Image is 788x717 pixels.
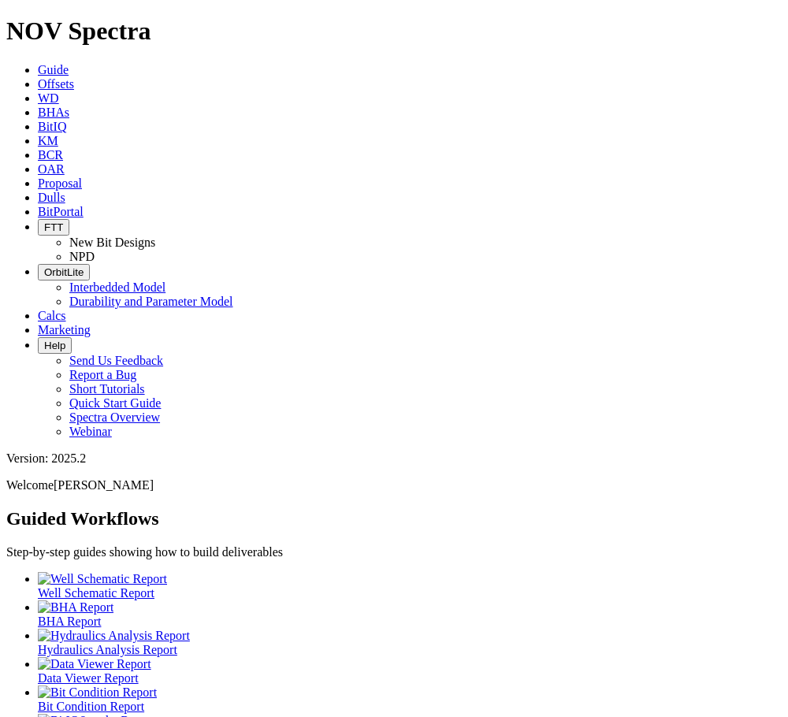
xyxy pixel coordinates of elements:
p: Step-by-step guides showing how to build deliverables [6,545,782,559]
a: Bit Condition Report Bit Condition Report [38,685,782,713]
a: BHAs [38,106,69,119]
a: New Bit Designs [69,236,155,249]
a: Quick Start Guide [69,396,161,410]
a: Spectra Overview [69,411,160,424]
div: Version: 2025.2 [6,451,782,466]
a: Hydraulics Analysis Report Hydraulics Analysis Report [38,629,782,656]
span: BHA Report [38,615,101,628]
a: Calcs [38,309,66,322]
a: WD [38,91,59,105]
a: OAR [38,162,65,176]
img: BHA Report [38,600,113,615]
span: Hydraulics Analysis Report [38,643,177,656]
span: OrbitLite [44,266,84,278]
img: Hydraulics Analysis Report [38,629,190,643]
a: Send Us Feedback [69,354,163,367]
a: Offsets [38,77,74,91]
a: BitPortal [38,205,84,218]
h1: NOV Spectra [6,17,782,46]
span: Bit Condition Report [38,700,144,713]
a: Well Schematic Report Well Schematic Report [38,572,782,600]
span: [PERSON_NAME] [54,478,154,492]
a: Webinar [69,425,112,438]
a: Durability and Parameter Model [69,295,233,308]
img: Bit Condition Report [38,685,157,700]
span: Data Viewer Report [38,671,139,685]
span: Well Schematic Report [38,586,154,600]
img: Data Viewer Report [38,657,151,671]
img: Well Schematic Report [38,572,167,586]
button: FTT [38,219,69,236]
a: BitIQ [38,120,66,133]
a: BHA Report BHA Report [38,600,782,628]
a: Interbedded Model [69,280,165,294]
a: Proposal [38,176,82,190]
a: BCR [38,148,63,162]
a: Data Viewer Report Data Viewer Report [38,657,782,685]
span: Help [44,340,65,351]
a: Short Tutorials [69,382,145,396]
h2: Guided Workflows [6,508,782,529]
button: Help [38,337,72,354]
a: Report a Bug [69,368,136,381]
button: OrbitLite [38,264,90,280]
a: NPD [69,250,95,263]
a: KM [38,134,58,147]
a: Dulls [38,191,65,204]
p: Welcome [6,478,782,492]
span: FTT [44,221,63,233]
a: Marketing [38,323,91,336]
a: Guide [38,63,69,76]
